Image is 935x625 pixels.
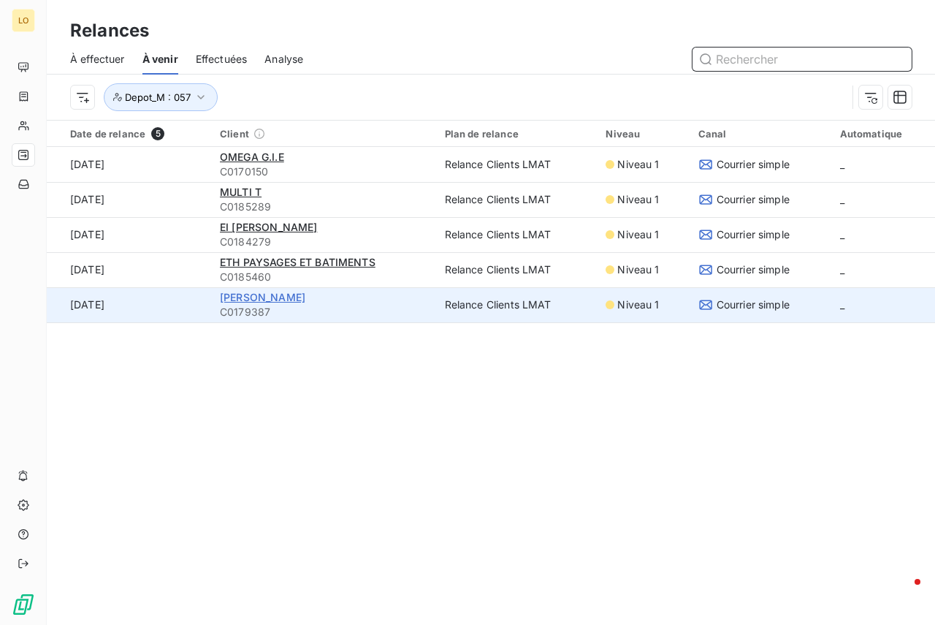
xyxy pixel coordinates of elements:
span: ETH PAYSAGES ET BATIMENTS [220,256,375,268]
td: [DATE] [47,287,211,322]
div: Automatique [840,128,926,140]
span: Courrier simple [717,298,790,312]
span: C0179387 [220,305,427,319]
span: Depot_M : 057 [125,91,191,103]
span: Client [220,128,249,140]
span: OMEGA G.I.E [220,151,284,163]
td: Relance Clients LMAT [436,287,598,322]
td: [DATE] [47,147,211,182]
div: LO [12,9,35,32]
span: Effectuées [196,52,248,67]
div: Plan de relance [445,128,589,140]
h3: Relances [70,18,149,44]
span: Niveau 1 [617,157,659,172]
span: Niveau 1 [617,192,659,207]
span: _ [840,193,844,205]
span: À effectuer [70,52,125,67]
span: Analyse [264,52,303,67]
span: _ [840,158,844,170]
input: Rechercher [692,48,912,71]
span: _ [840,263,844,276]
td: [DATE] [47,252,211,287]
span: C0184279 [220,235,427,249]
span: _ [840,228,844,240]
span: _ [840,298,844,311]
span: Courrier simple [717,157,790,172]
span: C0170150 [220,164,427,179]
button: Depot_M : 057 [104,83,218,111]
span: C0185460 [220,270,427,284]
span: EI [PERSON_NAME] [220,221,317,233]
div: Date de relance [70,127,202,140]
span: Niveau 1 [617,298,659,312]
span: Niveau 1 [617,262,659,277]
td: Relance Clients LMAT [436,182,598,217]
td: [DATE] [47,182,211,217]
div: Canal [698,128,823,140]
span: Courrier simple [717,192,790,207]
iframe: Intercom live chat [885,575,920,610]
span: C0185289 [220,200,427,214]
span: MULTI T [220,186,262,198]
span: 5 [151,127,164,140]
td: Relance Clients LMAT [436,252,598,287]
td: [DATE] [47,217,211,252]
span: Courrier simple [717,227,790,242]
div: Niveau [606,128,680,140]
span: Niveau 1 [617,227,659,242]
span: [PERSON_NAME] [220,291,305,303]
img: Logo LeanPay [12,593,35,616]
td: Relance Clients LMAT [436,147,598,182]
span: À venir [142,52,178,67]
span: Courrier simple [717,262,790,277]
td: Relance Clients LMAT [436,217,598,252]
